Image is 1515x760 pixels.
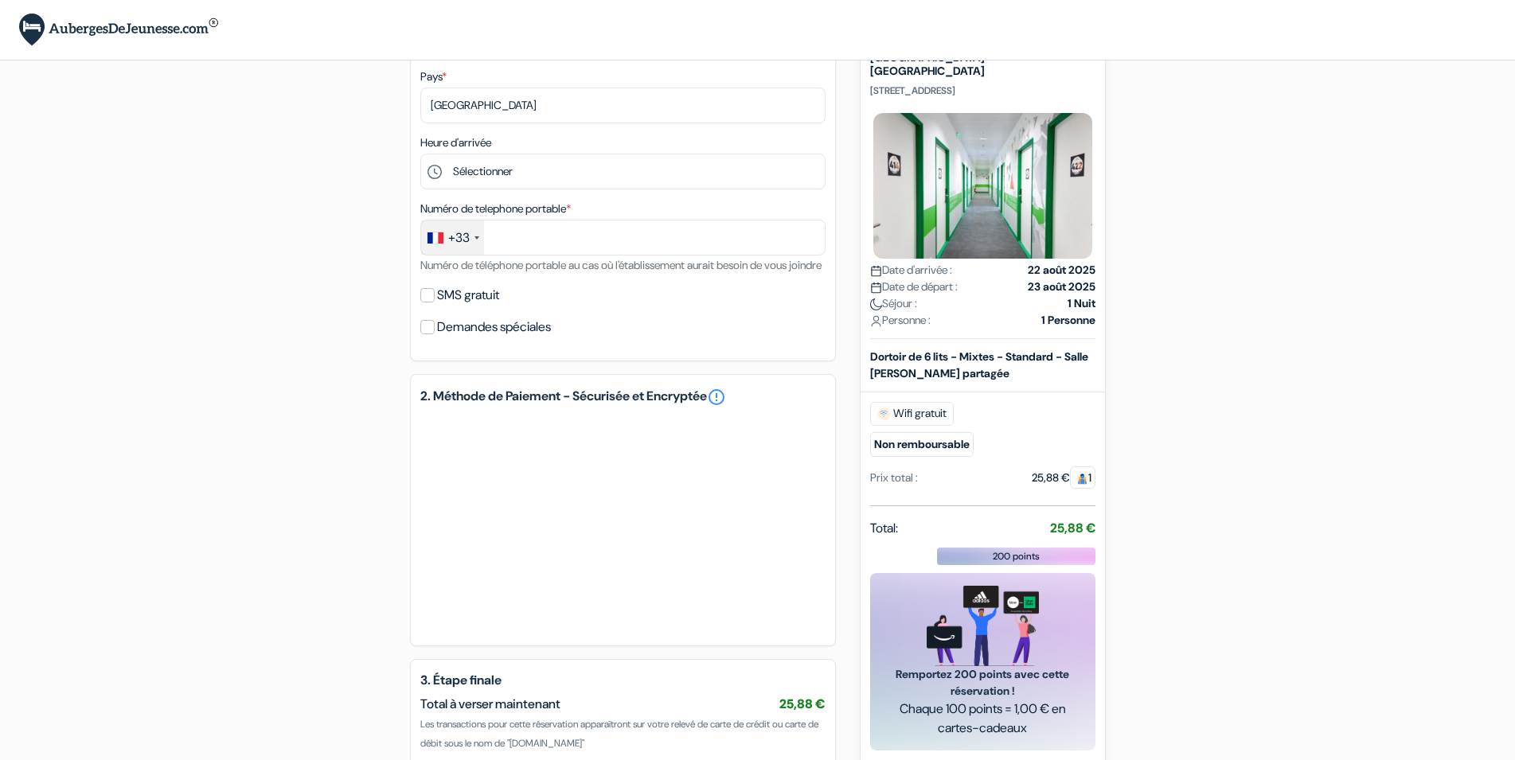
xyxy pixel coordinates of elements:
span: Les transactions pour cette réservation apparaîtront sur votre relevé de carte de crédit ou carte... [420,718,818,750]
label: Heure d'arrivée [420,134,491,151]
label: Numéro de telephone portable [420,201,571,217]
span: Date de départ : [870,279,958,295]
strong: 1 Nuit [1068,295,1095,312]
span: Date d'arrivée : [870,262,952,279]
span: Personne : [870,312,931,329]
strong: 25,88 € [1050,520,1095,536]
img: user_icon.svg [870,315,882,327]
img: gift_card_hero_new.png [927,586,1039,666]
span: 1 [1070,466,1095,489]
b: Dortoir de 6 lits - Mixtes - Standard - Salle [PERSON_NAME] partagée [870,349,1088,380]
iframe: Cadre de saisie sécurisé pour le paiement [436,429,810,617]
span: Remportez 200 points avec cette réservation ! [889,666,1076,700]
a: error_outline [707,388,726,407]
small: Numéro de téléphone portable au cas où l'établissement aurait besoin de vous joindre [420,258,822,272]
span: Chaque 100 points = 1,00 € en cartes-cadeaux [889,700,1076,738]
label: Demandes spéciales [437,316,551,338]
h5: [GEOGRAPHIC_DATA] [GEOGRAPHIC_DATA] [870,51,1095,78]
span: Wifi gratuit [870,402,954,426]
span: 200 points [993,549,1040,563]
div: 25,88 € [1032,470,1095,486]
h5: 3. Étape finale [420,672,826,688]
img: free_wifi.svg [877,407,890,420]
small: Non remboursable [870,432,974,457]
img: AubergesDeJeunesse.com [19,14,218,46]
span: Total à verser maintenant [420,696,560,712]
label: Pays [420,68,447,85]
p: [STREET_ADDRESS] [870,84,1095,97]
img: moon.svg [870,298,882,310]
h5: 2. Méthode de Paiement - Sécurisée et Encryptée [420,388,826,407]
span: Total: [870,519,898,538]
strong: 1 Personne [1041,312,1095,329]
strong: 23 août 2025 [1028,279,1095,295]
span: 25,88 € [779,696,826,712]
img: calendar.svg [870,282,882,294]
img: guest.svg [1076,473,1088,485]
img: calendar.svg [870,265,882,277]
div: Prix total : [870,470,918,486]
div: +33 [448,228,470,247]
div: France: +33 [421,220,484,255]
span: Séjour : [870,295,917,312]
label: SMS gratuit [437,284,499,306]
strong: 22 août 2025 [1028,262,1095,279]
